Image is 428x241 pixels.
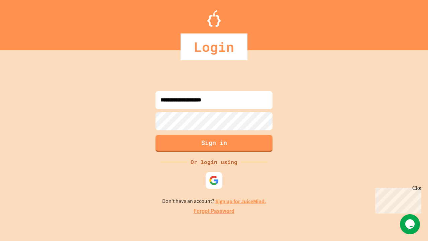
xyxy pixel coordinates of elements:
[181,33,247,60] div: Login
[400,214,421,234] iframe: chat widget
[209,175,219,185] img: google-icon.svg
[194,207,234,215] a: Forgot Password
[162,197,266,206] p: Don't have an account?
[372,185,421,214] iframe: chat widget
[155,135,273,152] button: Sign in
[3,3,46,43] div: Chat with us now!Close
[215,198,266,205] a: Sign up for JuiceMind.
[187,158,241,166] div: Or login using
[207,10,221,27] img: Logo.svg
